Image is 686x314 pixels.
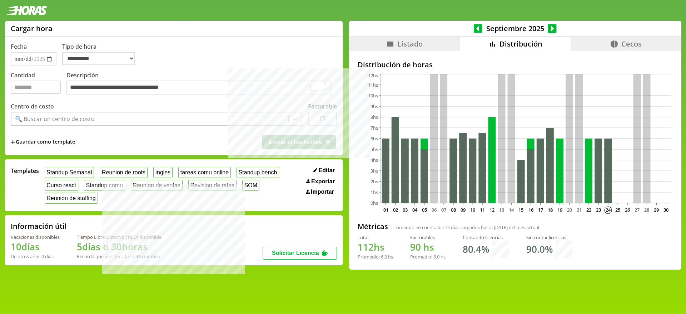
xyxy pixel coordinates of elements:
[518,207,523,213] text: 15
[371,114,378,120] tspan: 8hs
[11,138,75,146] span: +Guardar como template
[410,234,446,241] div: Facturables
[77,253,161,260] div: Recordá que vencen a fin de
[263,247,337,260] button: Solicitar Licencia
[576,207,581,213] text: 21
[62,52,135,65] select: Tipo de hora
[11,221,67,231] h2: Información útil
[11,167,39,175] span: Templates
[499,207,504,213] text: 13
[445,224,450,231] span: 18
[77,234,161,240] div: Tiempo Libre Optativo (TiLO) disponible
[586,207,591,213] text: 22
[499,39,542,49] span: Distribución
[489,207,494,213] text: 12
[62,43,141,66] label: Tipo de hora
[394,224,540,231] span: Tomando en cuenta los días cargados hasta [DATE] del mes actual.
[538,207,543,213] text: 17
[621,39,642,49] span: Cecos
[6,6,47,15] img: logotipo
[153,167,173,178] button: Ingles
[371,103,378,110] tspan: 9hs
[433,253,439,260] span: 6.0
[393,207,398,213] text: 02
[371,125,378,131] tspan: 7hs
[368,92,378,99] tspan: 10hs
[358,234,393,241] div: Total
[371,189,378,195] tspan: 1hs
[509,207,514,213] text: 14
[84,180,125,191] button: Standup comu
[15,115,95,123] div: 🔍 Buscar un centro de costo
[368,72,378,79] tspan: 12hs
[463,234,509,241] div: Contando licencias
[11,102,54,110] label: Centro de costo
[311,178,335,185] span: Exportar
[308,102,337,110] label: Facturable
[461,207,466,213] text: 09
[397,39,423,49] span: Listado
[358,253,393,260] div: Promedio: hs
[11,234,60,240] div: Vacaciones disponibles
[11,138,15,146] span: +
[188,180,237,191] button: Revision de rates
[368,82,378,88] tspan: 11hs
[100,167,147,178] button: Reunion de roots
[66,81,331,96] textarea: To enrich screen reader interactions, please activate Accessibility in Grammarly extension settings
[237,167,279,178] button: Standup bench
[615,207,620,213] text: 25
[358,60,673,69] h2: Distribución de horas
[482,24,548,33] span: Septiembre 2025
[11,253,60,260] div: De otros años: 0 días
[410,253,446,260] div: Promedio: hs
[304,178,337,185] button: Exportar
[526,243,553,256] h1: 90.0 %
[412,207,417,213] text: 04
[557,207,562,213] text: 19
[431,207,436,213] text: 06
[137,253,160,260] b: Diciembre
[131,180,183,191] button: Reunion de ventas
[11,71,66,97] label: Cantidad
[371,178,378,185] tspan: 2hs
[422,207,427,213] text: 05
[371,146,378,153] tspan: 5hs
[358,241,374,253] span: 112
[381,253,387,260] span: 6.2
[77,240,161,253] h1: 5 días o 30 horas
[480,207,485,213] text: 11
[11,240,60,253] h1: 10 días
[644,207,649,213] text: 28
[11,81,61,94] input: Cantidad
[11,24,53,33] h1: Cargar hora
[242,180,259,191] button: SOM
[371,168,378,174] tspan: 3hs
[410,241,421,253] span: 90
[567,207,572,213] text: 20
[311,167,337,174] button: Editar
[463,243,489,256] h1: 80.4 %
[371,200,378,206] tspan: 0hs
[654,207,659,213] text: 29
[371,157,378,163] tspan: 4hs
[451,207,456,213] text: 08
[383,207,388,213] text: 01
[547,207,552,213] text: 18
[526,234,573,241] div: Sin contar licencias
[663,207,668,213] text: 30
[66,71,337,97] label: Descripción
[528,207,533,213] text: 16
[625,207,630,213] text: 26
[371,135,378,142] tspan: 6hs
[410,241,446,253] h1: hs
[45,167,94,178] button: Standup Semanal
[596,207,601,213] text: 23
[358,222,388,231] h2: Métricas
[311,189,334,195] span: Importar
[635,207,640,213] text: 27
[319,167,335,174] span: Editar
[272,250,319,256] span: Solicitar Licencia
[441,207,446,213] text: 07
[45,180,78,191] button: Curso react
[11,43,27,50] label: Fecha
